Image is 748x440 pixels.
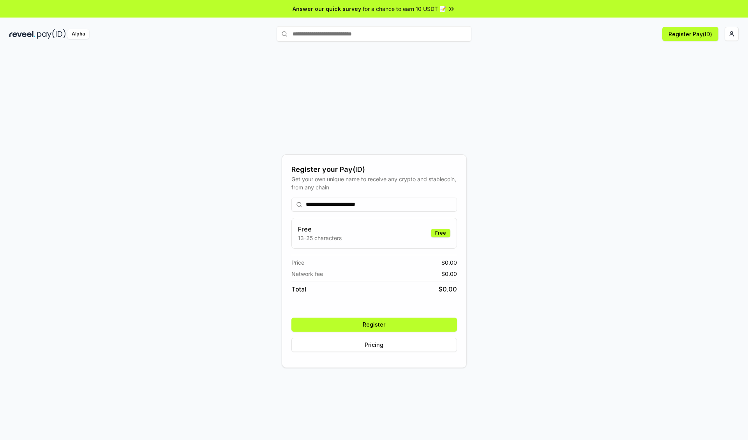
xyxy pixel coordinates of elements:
[67,29,89,39] div: Alpha
[37,29,66,39] img: pay_id
[439,284,457,294] span: $ 0.00
[291,270,323,278] span: Network fee
[291,164,457,175] div: Register your Pay(ID)
[291,318,457,332] button: Register
[441,270,457,278] span: $ 0.00
[441,258,457,267] span: $ 0.00
[363,5,446,13] span: for a chance to earn 10 USDT 📝
[431,229,450,237] div: Free
[291,175,457,191] div: Get your own unique name to receive any crypto and stablecoin, from any chain
[662,27,718,41] button: Register Pay(ID)
[298,224,342,234] h3: Free
[298,234,342,242] p: 13-25 characters
[291,338,457,352] button: Pricing
[291,258,304,267] span: Price
[291,284,306,294] span: Total
[9,29,35,39] img: reveel_dark
[293,5,361,13] span: Answer our quick survey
